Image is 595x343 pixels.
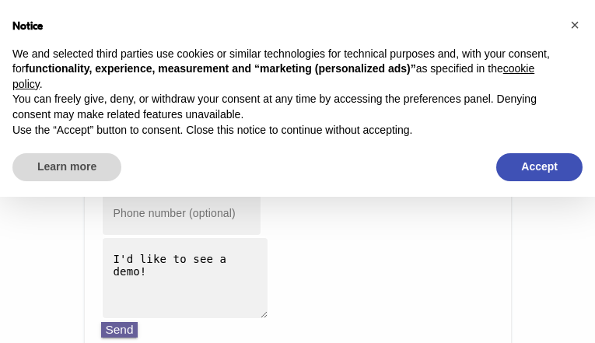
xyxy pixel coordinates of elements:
a: cookie policy [12,62,534,90]
button: Learn more [12,153,121,181]
span: × [570,16,579,33]
button: Send [101,322,138,338]
p: Use the “Accept” button to consent. Close this notice to continue without accepting. [12,123,558,138]
input: Phone number (optional) [101,190,262,236]
textarea: I'd like to see a demo! [101,236,269,320]
p: We and selected third parties use cookies or similar technologies for technical purposes and, wit... [12,47,558,93]
p: You can freely give, deny, or withdraw your consent at any time by accessing the preferences pane... [12,92,558,122]
h2: Notice [12,19,558,34]
button: Close this notice [562,12,587,37]
button: Accept [496,153,583,181]
strong: functionality, experience, measurement and “marketing (personalized ads)” [25,62,415,75]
